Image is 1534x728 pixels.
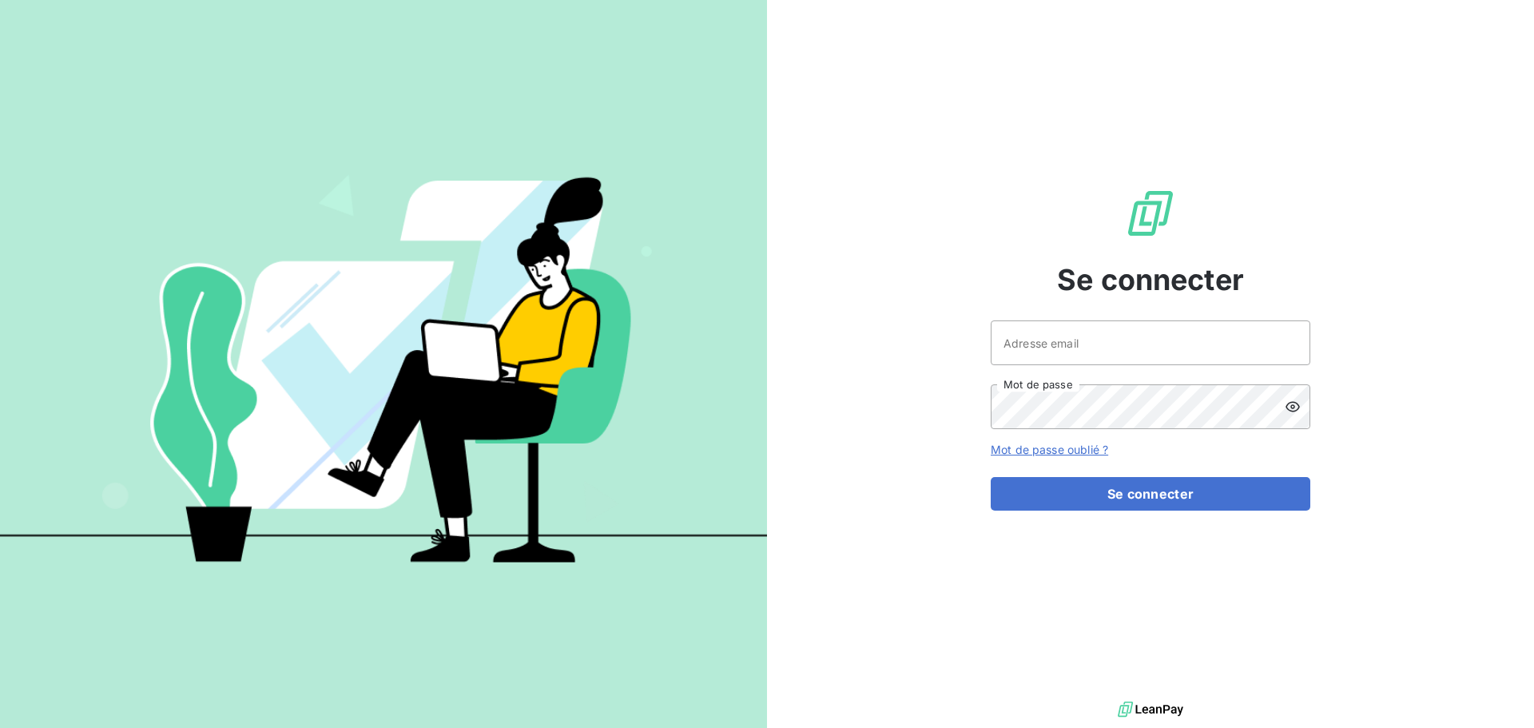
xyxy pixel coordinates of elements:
img: Logo LeanPay [1125,188,1176,239]
input: placeholder [991,320,1310,365]
span: Se connecter [1057,258,1244,301]
img: logo [1118,698,1183,722]
button: Se connecter [991,477,1310,511]
a: Mot de passe oublié ? [991,443,1108,456]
